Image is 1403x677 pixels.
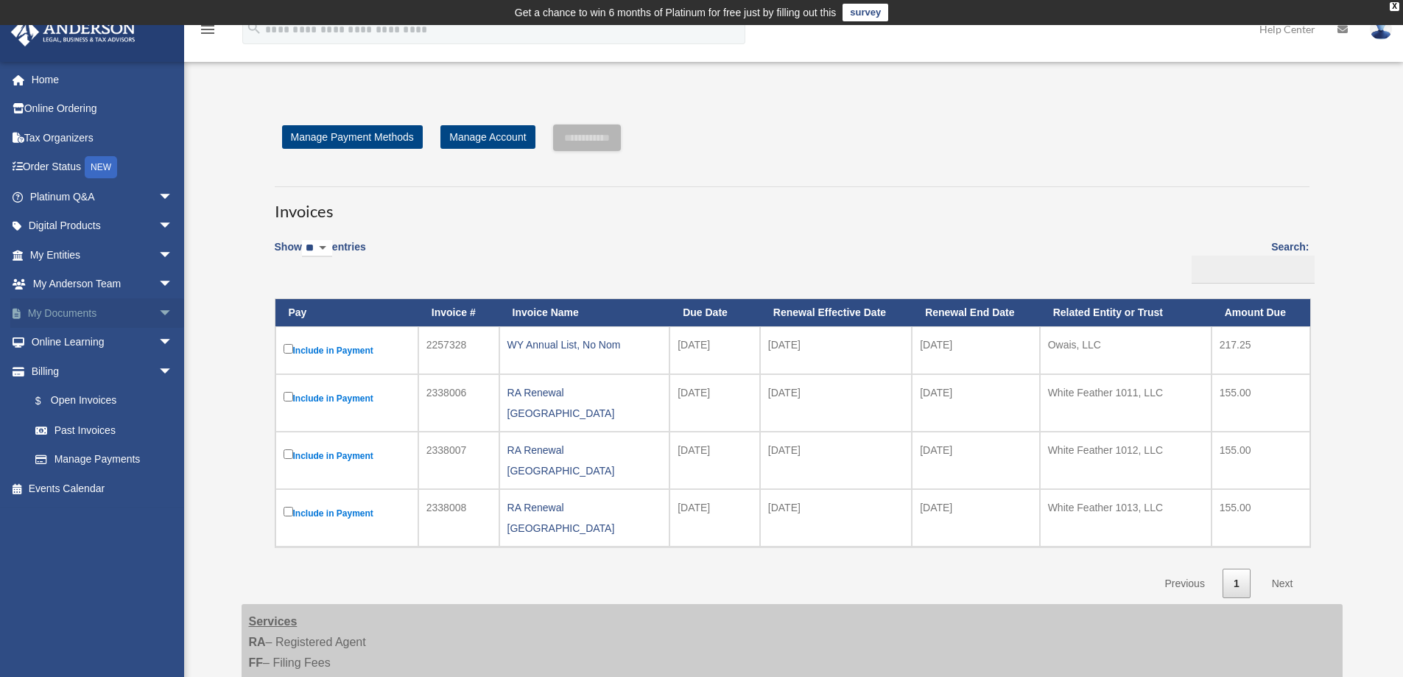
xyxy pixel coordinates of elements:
strong: RA [249,636,266,648]
label: Search: [1186,238,1309,284]
td: [DATE] [760,326,912,374]
td: 217.25 [1212,326,1310,374]
td: [DATE] [912,489,1040,547]
a: Digital Productsarrow_drop_down [10,211,195,241]
td: White Feather 1011, LLC [1040,374,1212,432]
a: My Entitiesarrow_drop_down [10,240,195,270]
a: Order StatusNEW [10,152,195,183]
input: Include in Payment [284,392,293,401]
a: Online Ordering [10,94,195,124]
td: [DATE] [912,374,1040,432]
td: White Feather 1013, LLC [1040,489,1212,547]
td: 155.00 [1212,374,1310,432]
a: Events Calendar [10,474,195,503]
label: Include in Payment [284,504,410,522]
span: arrow_drop_down [158,298,188,329]
td: [DATE] [669,374,760,432]
a: Manage Payment Methods [282,125,423,149]
span: arrow_drop_down [158,328,188,358]
a: Manage Account [440,125,535,149]
div: RA Renewal [GEOGRAPHIC_DATA] [507,382,662,424]
a: 1 [1223,569,1251,599]
th: Pay: activate to sort column descending [275,299,418,326]
td: [DATE] [669,326,760,374]
a: Tax Organizers [10,123,195,152]
td: 155.00 [1212,432,1310,489]
a: Manage Payments [21,445,188,474]
td: [DATE] [760,432,912,489]
label: Include in Payment [284,341,410,359]
a: menu [199,26,217,38]
td: 2338007 [418,432,499,489]
div: RA Renewal [GEOGRAPHIC_DATA] [507,497,662,539]
h3: Invoices [275,186,1309,223]
div: WY Annual List, No Nom [507,334,662,355]
strong: FF [249,656,264,669]
th: Related Entity or Trust: activate to sort column ascending [1040,299,1212,326]
a: Billingarrow_drop_down [10,357,188,386]
td: [DATE] [912,326,1040,374]
span: arrow_drop_down [158,270,188,300]
td: [DATE] [760,374,912,432]
a: Next [1261,569,1304,599]
a: My Anderson Teamarrow_drop_down [10,270,195,299]
span: arrow_drop_down [158,182,188,212]
a: Previous [1153,569,1215,599]
td: Owais, LLC [1040,326,1212,374]
span: arrow_drop_down [158,211,188,242]
strong: Services [249,615,298,628]
img: Anderson Advisors Platinum Portal [7,18,140,46]
input: Include in Payment [284,344,293,354]
td: 2257328 [418,326,499,374]
td: [DATE] [912,432,1040,489]
th: Renewal Effective Date: activate to sort column ascending [760,299,912,326]
a: $Open Invoices [21,386,180,416]
a: Past Invoices [21,415,188,445]
td: White Feather 1012, LLC [1040,432,1212,489]
th: Due Date: activate to sort column ascending [669,299,760,326]
span: arrow_drop_down [158,240,188,270]
a: My Documentsarrow_drop_down [10,298,195,328]
input: Include in Payment [284,449,293,459]
input: Search: [1192,256,1315,284]
td: 2338006 [418,374,499,432]
div: close [1390,2,1399,11]
div: NEW [85,156,117,178]
a: Home [10,65,195,94]
input: Include in Payment [284,507,293,516]
th: Renewal End Date: activate to sort column ascending [912,299,1040,326]
i: search [246,20,262,36]
a: Platinum Q&Aarrow_drop_down [10,182,195,211]
span: arrow_drop_down [158,357,188,387]
a: Online Learningarrow_drop_down [10,328,195,357]
div: RA Renewal [GEOGRAPHIC_DATA] [507,440,662,481]
th: Invoice #: activate to sort column ascending [418,299,499,326]
img: User Pic [1370,18,1392,40]
td: 155.00 [1212,489,1310,547]
a: survey [843,4,888,21]
label: Show entries [275,238,366,272]
label: Include in Payment [284,389,410,407]
label: Include in Payment [284,446,410,465]
i: menu [199,21,217,38]
td: [DATE] [760,489,912,547]
div: Get a chance to win 6 months of Platinum for free just by filling out this [515,4,837,21]
td: 2338008 [418,489,499,547]
select: Showentries [302,240,332,257]
td: [DATE] [669,489,760,547]
span: $ [43,392,51,410]
th: Amount Due: activate to sort column ascending [1212,299,1310,326]
th: Invoice Name: activate to sort column ascending [499,299,670,326]
td: [DATE] [669,432,760,489]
